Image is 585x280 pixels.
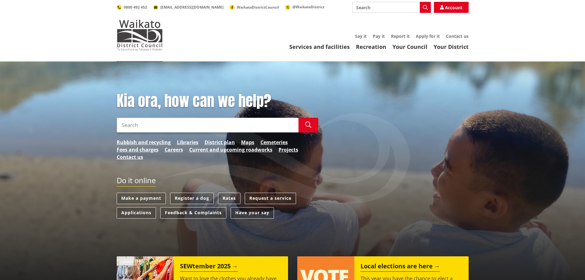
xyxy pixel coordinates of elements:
a: Register a dog [170,193,214,204]
input: Search input [352,2,431,13]
a: 0800 492 452 [117,5,147,10]
a: Have your say [231,207,274,219]
a: [EMAIL_ADDRESS][DOMAIN_NAME] [153,5,224,10]
a: @WaikatoDistrict [285,4,324,10]
span: @WaikatoDistrict [292,4,324,10]
a: Rates [218,193,240,204]
img: Waikato District Council - Te Kaunihera aa Takiwaa o Waikato [117,20,163,50]
a: Report it [391,33,410,39]
a: Recreation [356,43,386,50]
a: Current and upcoming roadworks [189,146,272,153]
span: [EMAIL_ADDRESS][DOMAIN_NAME] [160,5,224,10]
h1: Kia ora, how can we help? [117,92,318,110]
span: WaikatoDistrictCouncil [237,5,279,10]
a: Cemeteries [260,139,288,146]
span: 0800 492 452 [124,5,147,10]
a: Careers [165,146,183,153]
h2: Do it online [117,176,156,187]
a: Request a service [245,193,296,204]
a: Feedback & Complaints [160,207,226,219]
a: Services and facilities [289,43,350,50]
a: Make a payment [117,193,166,204]
a: Projects [279,146,298,153]
input: Search input [117,118,298,132]
a: Libraries [177,139,198,146]
a: Account [434,2,469,13]
a: Your Council [392,43,427,50]
a: Contact us [446,33,469,39]
a: Contact us [117,153,143,161]
h2: Local elections are here [361,262,440,272]
a: District plan [205,139,235,146]
a: Pay it [373,33,385,39]
a: Rubbish and recycling [117,139,171,146]
a: Your District [434,43,469,50]
a: WaikatoDistrictCouncil [230,5,279,10]
h2: SEWtember 2025 [180,262,238,272]
a: Say it [355,33,367,39]
a: Apply for it [416,33,440,39]
a: Maps [241,139,254,146]
a: Applications [117,207,156,219]
a: Fees and charges [117,146,158,153]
